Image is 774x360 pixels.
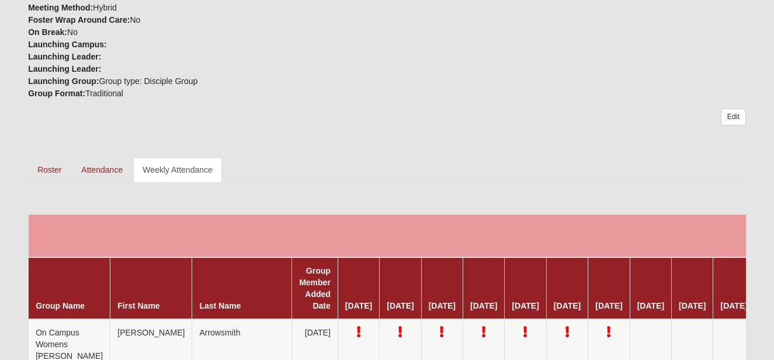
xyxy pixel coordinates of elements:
[387,301,414,310] a: [DATE]
[28,27,67,37] strong: On Break:
[28,64,101,74] strong: Launching Leader:
[512,301,539,310] a: [DATE]
[595,301,622,310] a: [DATE]
[28,3,93,12] strong: Meeting Method:
[470,301,497,310] a: [DATE]
[133,158,222,182] a: Weekly Attendance
[28,40,107,49] strong: Launching Campus:
[299,266,331,310] a: Group Member Added Date
[721,109,746,125] a: Edit
[28,158,71,182] a: Roster
[28,76,99,86] strong: Launching Group:
[199,301,241,310] a: Last Name
[679,301,706,310] a: [DATE]
[429,301,456,310] a: [DATE]
[72,158,132,182] a: Attendance
[637,301,664,310] a: [DATE]
[28,89,85,98] strong: Group Format:
[36,301,85,310] a: Group Name
[554,301,581,310] a: [DATE]
[117,301,159,310] a: First Name
[28,15,130,25] strong: Foster Wrap Around Care:
[720,301,747,310] a: [DATE]
[28,52,101,61] strong: Launching Leader:
[345,301,372,310] a: [DATE]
